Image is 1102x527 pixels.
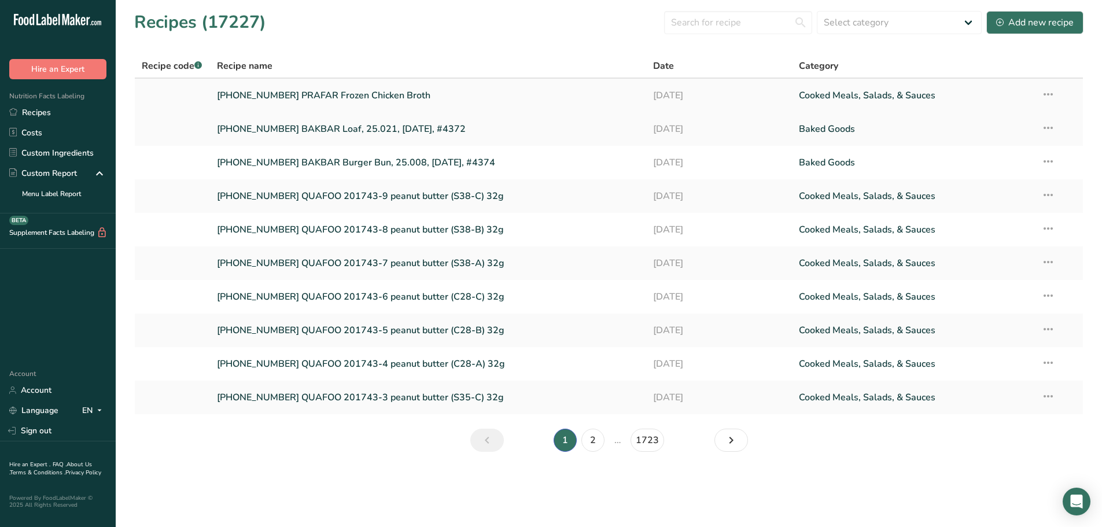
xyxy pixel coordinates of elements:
button: Add new recipe [986,11,1083,34]
div: BETA [9,216,28,225]
a: Cooked Meals, Salads, & Sauces [799,318,1027,342]
a: [PHONE_NUMBER] QUAFOO 201743-6 peanut butter (C28-C) 32g [217,285,640,309]
a: Cooked Meals, Salads, & Sauces [799,285,1027,309]
a: [DATE] [653,251,785,275]
a: [PHONE_NUMBER] QUAFOO 201743-4 peanut butter (C28-A) 32g [217,352,640,376]
input: Search for recipe [664,11,812,34]
span: Recipe code [142,60,202,72]
span: Category [799,59,838,73]
a: [DATE] [653,318,785,342]
a: [PHONE_NUMBER] QUAFOO 201743-3 peanut butter (S35-C) 32g [217,385,640,410]
div: Custom Report [9,167,77,179]
a: Cooked Meals, Salads, & Sauces [799,218,1027,242]
a: [PHONE_NUMBER] QUAFOO 201743-5 peanut butter (C28-B) 32g [217,318,640,342]
a: [DATE] [653,285,785,309]
a: Cooked Meals, Salads, & Sauces [799,385,1027,410]
a: About Us . [9,460,92,477]
span: Date [653,59,674,73]
a: Cooked Meals, Salads, & Sauces [799,352,1027,376]
a: FAQ . [53,460,67,469]
a: [DATE] [653,83,785,108]
div: Powered By FoodLabelMaker © 2025 All Rights Reserved [9,495,106,508]
a: [PHONE_NUMBER] BAKBAR Loaf, 25.021, [DATE], #4372 [217,117,640,141]
a: Hire an Expert . [9,460,50,469]
a: Page 1723. [631,429,664,452]
a: [DATE] [653,150,785,175]
a: [PHONE_NUMBER] PRAFAR Frozen Chicken Broth [217,83,640,108]
a: [DATE] [653,352,785,376]
a: Baked Goods [799,117,1027,141]
a: [DATE] [653,218,785,242]
a: [PHONE_NUMBER] QUAFOO 201743-7 peanut butter (S38-A) 32g [217,251,640,275]
a: Language [9,400,58,421]
a: Cooked Meals, Salads, & Sauces [799,251,1027,275]
a: Privacy Policy [65,469,101,477]
a: Baked Goods [799,150,1027,175]
button: Hire an Expert [9,59,106,79]
div: Add new recipe [996,16,1074,30]
a: [PHONE_NUMBER] BAKBAR Burger Bun, 25.008, [DATE], #4374 [217,150,640,175]
a: [DATE] [653,385,785,410]
a: [DATE] [653,117,785,141]
a: [PHONE_NUMBER] QUAFOO 201743-9 peanut butter (S38-C) 32g [217,184,640,208]
a: [DATE] [653,184,785,208]
a: Cooked Meals, Salads, & Sauces [799,83,1027,108]
h1: Recipes (17227) [134,9,266,35]
div: EN [82,404,106,418]
span: Recipe name [217,59,272,73]
a: Cooked Meals, Salads, & Sauces [799,184,1027,208]
a: Terms & Conditions . [10,469,65,477]
div: Open Intercom Messenger [1063,488,1090,515]
a: Previous page [470,429,504,452]
a: [PHONE_NUMBER] QUAFOO 201743-8 peanut butter (S38-B) 32g [217,218,640,242]
a: Next page [714,429,748,452]
a: Page 2. [581,429,605,452]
